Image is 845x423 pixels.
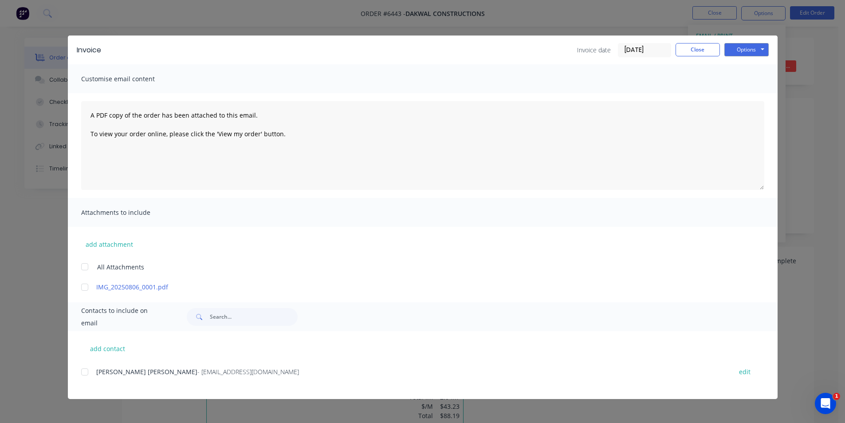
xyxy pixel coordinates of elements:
[197,368,299,376] span: - [EMAIL_ADDRESS][DOMAIN_NAME]
[77,45,101,55] div: Invoice
[81,304,165,329] span: Contacts to include on email
[81,101,764,190] textarea: A PDF copy of the order has been attached to this email. To view your order online, please click ...
[96,368,197,376] span: [PERSON_NAME] [PERSON_NAME]
[97,262,144,272] span: All Attachments
[734,366,756,378] button: edit
[676,43,720,56] button: Close
[81,342,134,355] button: add contact
[815,393,836,414] iframe: Intercom live chat
[81,206,179,219] span: Attachments to include
[81,73,179,85] span: Customise email content
[577,45,611,55] span: Invoice date
[210,308,298,326] input: Search...
[81,237,138,251] button: add attachment
[833,393,840,400] span: 1
[96,282,723,292] a: IMG_20250806_0001.pdf
[724,43,769,56] button: Options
